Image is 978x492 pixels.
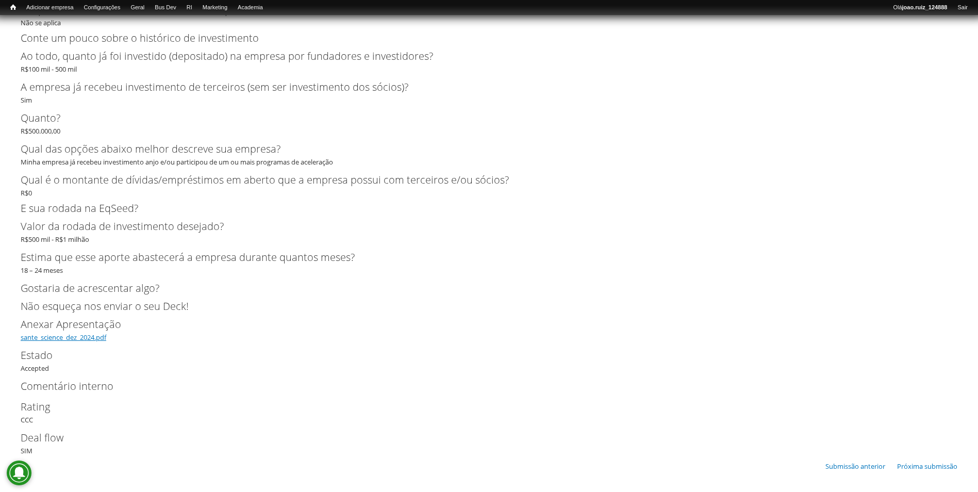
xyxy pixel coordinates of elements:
[21,301,957,311] h2: Não esqueça nos enviar o seu Deck!
[125,3,150,13] a: Geral
[21,79,957,105] div: Sim
[21,219,940,234] label: Valor da rodada de investimento desejado?
[10,4,16,11] span: Início
[21,141,940,157] label: Qual das opções abaixo melhor descreve sua empresa?
[21,141,957,167] div: Minha empresa já recebeu investimento anjo e/ou participou de um ou mais programas de aceleração
[181,3,197,13] a: RI
[233,3,268,13] a: Academia
[21,48,940,64] label: Ao todo, quanto já foi investido (depositado) na empresa por fundadores e investidores?
[5,3,21,12] a: Início
[897,462,957,471] a: Próxima submissão
[21,203,957,214] h2: E sua rodada na EqSeed?
[21,3,79,13] a: Adicionar empresa
[21,399,940,415] label: Rating
[21,219,957,244] div: R$500 mil - R$1 milhão
[888,3,952,13] a: Olájoao.ruiz_124888
[21,172,957,198] div: R$0
[21,348,957,373] div: Accepted
[21,430,957,456] div: SIM
[21,250,957,275] div: 18 – 24 meses
[21,48,957,74] div: R$100 mil - 500 mil
[21,33,957,43] h2: Conte um pouco sobre o histórico de investimento
[21,348,940,363] label: Estado
[21,399,957,425] div: CCC
[21,110,957,136] div: R$500.000,00
[21,317,940,332] label: Anexar Apresentação
[21,430,940,446] label: Deal flow
[902,4,948,10] strong: joao.ruiz_124888
[21,172,940,188] label: Qual é o montante de dívidas/empréstimos em aberto que a empresa possui com terceiros e/ou sócios?
[79,3,126,13] a: Configurações
[150,3,181,13] a: Bus Dev
[952,3,973,13] a: Sair
[21,79,940,95] label: A empresa já recebeu investimento de terceiros (sem ser investimento dos sócios)?
[21,281,940,296] label: Gostaria de acrescentar algo?
[21,110,940,126] label: Quanto?
[825,462,885,471] a: Submissão anterior
[21,250,940,265] label: Estima que esse aporte abastecerá a empresa durante quantos meses?
[197,3,233,13] a: Marketing
[21,333,106,342] a: sante_science_dez_2024.pdf
[21,379,940,394] label: Comentário interno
